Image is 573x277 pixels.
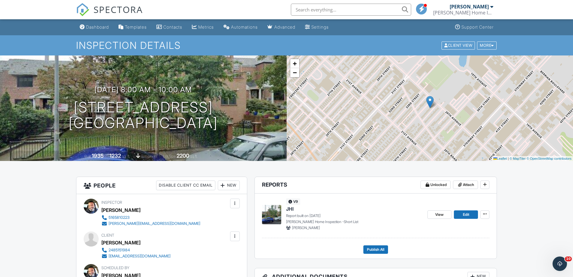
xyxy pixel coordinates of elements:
a: Leaflet [493,157,507,160]
a: 5165810223 [101,215,200,221]
span: SPECTORA [94,3,143,16]
span: sq.ft. [190,154,198,159]
div: Settings [311,24,329,30]
span: basement [141,154,157,159]
div: [PERSON_NAME] [101,206,140,215]
img: The Best Home Inspection Software - Spectora [76,3,89,16]
div: Metrics [198,24,214,30]
a: [EMAIL_ADDRESS][DOMAIN_NAME] [101,253,171,259]
div: Contacts [163,24,182,30]
a: SPECTORA [76,8,143,21]
span: Client [101,233,114,238]
div: Support Center [461,24,494,30]
span: + [293,60,297,67]
div: Templates [125,24,147,30]
span: sq. ft. [122,154,130,159]
div: Advanced [274,24,295,30]
a: Templates [116,22,149,33]
div: Disable Client CC Email [156,181,215,190]
a: [PERSON_NAME][EMAIL_ADDRESS][DOMAIN_NAME] [101,221,200,227]
div: Jason Home Inspection [433,10,493,16]
input: Search everything... [291,4,411,16]
a: Zoom out [290,68,299,77]
div: More [477,41,497,49]
a: © OpenStreetMap contributors [527,157,571,160]
a: Zoom in [290,59,299,68]
div: 2485151984 [109,248,130,253]
h3: [DATE] 8:00 am - 10:00 am [94,86,192,94]
span: 10 [565,257,572,261]
div: [EMAIL_ADDRESS][DOMAIN_NAME] [109,254,171,259]
span: Inspector [101,200,122,205]
a: Contacts [154,22,185,33]
a: Advanced [265,22,298,33]
div: Dashboard [86,24,109,30]
div: [PERSON_NAME][EMAIL_ADDRESS][DOMAIN_NAME] [109,221,200,226]
a: Support Center [453,22,496,33]
div: 1232 [109,153,121,159]
span: − [293,69,297,76]
div: 5165810223 [109,215,130,220]
div: New [218,181,240,190]
a: Client View [441,43,476,47]
img: Marker [426,96,434,108]
iframe: Intercom live chat [553,257,567,271]
a: Metrics [189,22,216,33]
span: Lot Size [163,154,176,159]
h1: [STREET_ADDRESS] [GEOGRAPHIC_DATA] [69,99,218,131]
a: 2485151984 [101,247,171,253]
a: Automations (Basic) [221,22,260,33]
h1: Inspection Details [76,40,497,51]
span: Built [84,154,91,159]
div: [PERSON_NAME] [450,4,489,10]
a: Settings [303,22,331,33]
div: 1935 [92,153,104,159]
a: Dashboard [77,22,111,33]
h3: People [76,177,247,194]
div: Client View [442,41,475,49]
span: | [508,157,509,160]
div: [PERSON_NAME] [101,238,140,247]
span: Scheduled By [101,266,129,270]
div: 2200 [177,153,189,159]
a: © MapTiler [510,157,526,160]
div: Automations [231,24,258,30]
